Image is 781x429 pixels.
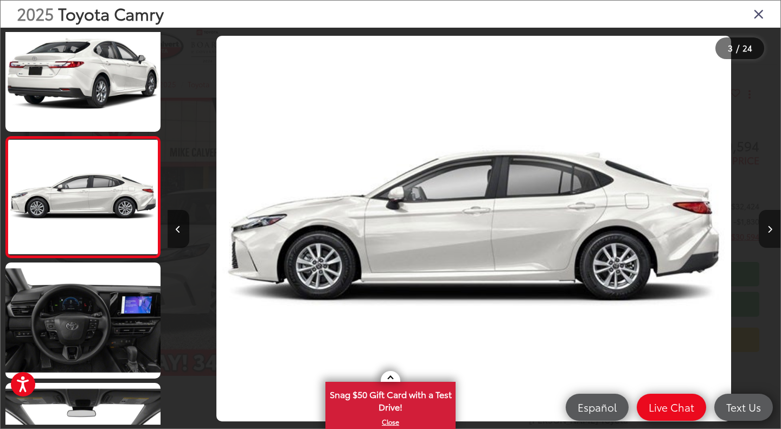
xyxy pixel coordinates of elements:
[58,2,164,25] span: Toyota Camry
[327,383,454,416] span: Snag $50 Gift Card with a Test Drive!
[637,394,706,421] a: Live Chat
[735,44,740,52] span: /
[643,400,700,414] span: Live Chat
[742,42,752,54] span: 24
[714,394,773,421] a: Text Us
[572,400,622,414] span: Español
[566,394,629,421] a: Español
[167,36,780,422] div: 2025 Toyota Camry SE 2
[216,36,731,422] img: 2025 Toyota Camry SE
[759,210,780,248] button: Next image
[728,42,733,54] span: 3
[4,261,162,379] img: 2025 Toyota Camry SE
[7,140,159,254] img: 2025 Toyota Camry SE
[721,400,766,414] span: Text Us
[168,210,189,248] button: Previous image
[17,2,54,25] span: 2025
[4,15,162,133] img: 2025 Toyota Camry SE
[753,7,764,21] i: Close gallery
